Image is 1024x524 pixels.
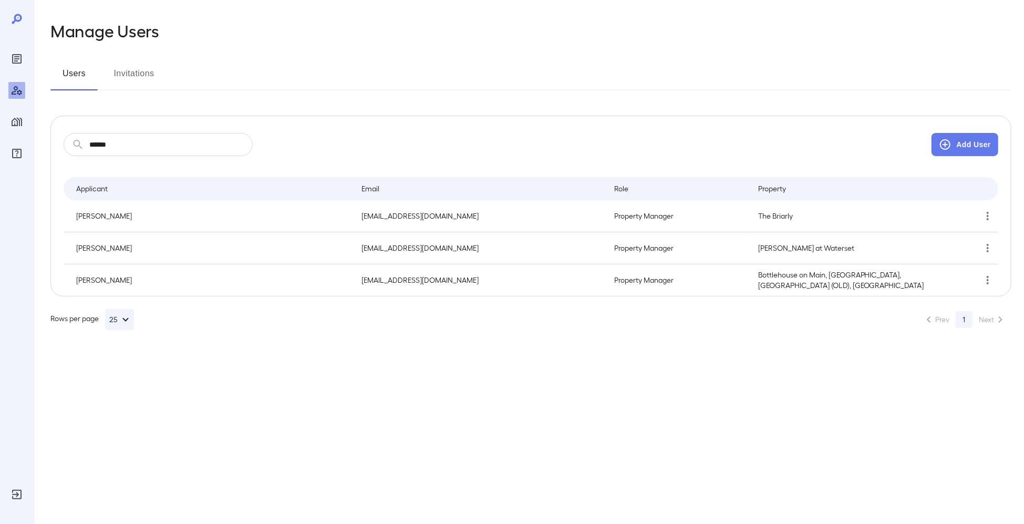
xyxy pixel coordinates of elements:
nav: pagination navigation [918,311,1011,328]
button: Users [50,65,98,90]
p: Property Manager [614,243,741,253]
th: Role [606,177,749,200]
button: page 1 [956,311,973,328]
p: Bottlehouse on Main, [GEOGRAPHIC_DATA], [GEOGRAPHIC_DATA] (OLD), [GEOGRAPHIC_DATA] [758,270,935,291]
button: Add User [932,133,998,156]
div: FAQ [8,145,25,162]
div: Log Out [8,486,25,503]
table: simple table [64,177,998,296]
p: [PERSON_NAME] [76,275,345,285]
div: Manage Users [8,82,25,99]
div: Reports [8,50,25,67]
p: Property Manager [614,211,741,221]
p: [EMAIL_ADDRESS][DOMAIN_NAME] [361,243,597,253]
p: Property Manager [614,275,741,285]
p: [PERSON_NAME] at Waterset [758,243,935,253]
th: Email [353,177,606,200]
h2: Manage Users [50,21,159,40]
p: [EMAIL_ADDRESS][DOMAIN_NAME] [361,275,597,285]
p: [EMAIL_ADDRESS][DOMAIN_NAME] [361,211,597,221]
th: Applicant [64,177,353,200]
p: [PERSON_NAME] [76,243,345,253]
button: 25 [105,309,134,330]
div: Manage Properties [8,114,25,130]
p: The Briarly [758,211,935,221]
button: Invitations [110,65,158,90]
p: [PERSON_NAME] [76,211,345,221]
div: Rows per page [50,309,134,330]
th: Property [750,177,943,200]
